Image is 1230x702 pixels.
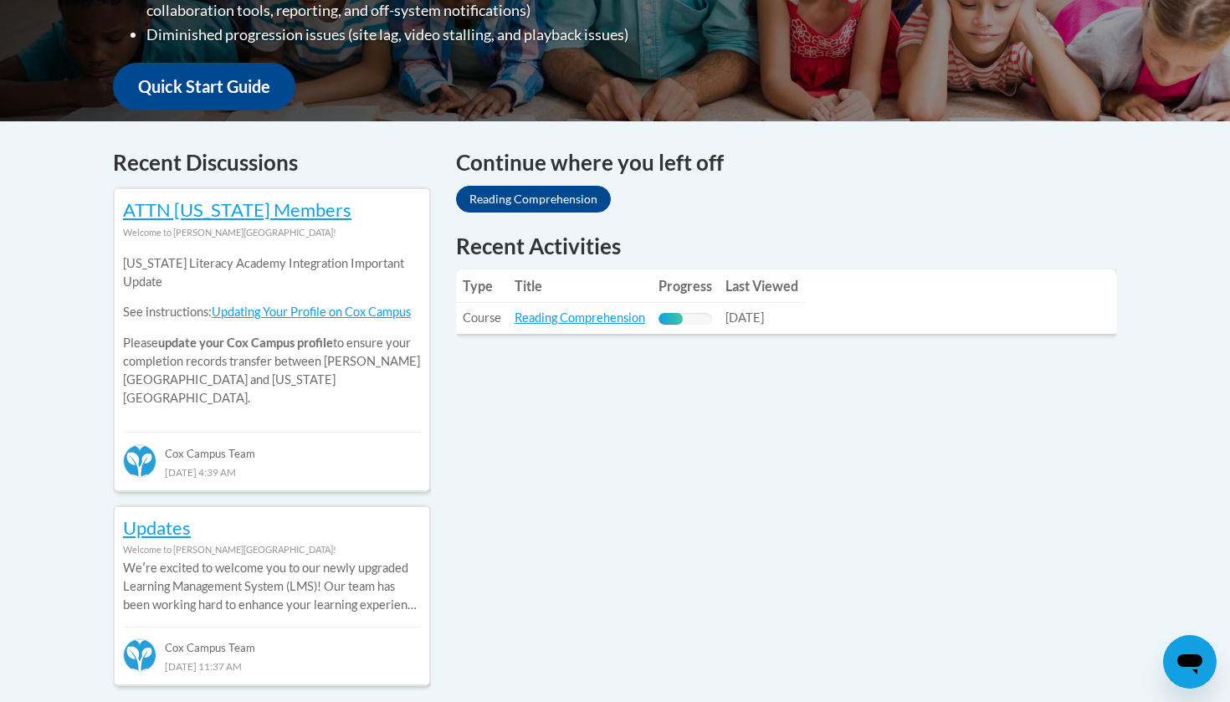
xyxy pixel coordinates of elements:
[123,541,421,559] div: Welcome to [PERSON_NAME][GEOGRAPHIC_DATA]!
[123,223,421,242] div: Welcome to [PERSON_NAME][GEOGRAPHIC_DATA]!
[123,638,156,672] img: Cox Campus Team
[456,186,611,213] a: Reading Comprehension
[456,231,1117,261] h1: Recent Activities
[123,303,421,321] p: See instructions:
[113,146,431,179] h4: Recent Discussions
[1163,635,1217,689] iframe: Button to launch messaging window
[508,269,652,303] th: Title
[652,269,719,303] th: Progress
[123,198,351,221] a: ATTN [US_STATE] Members
[212,305,411,319] a: Updating Your Profile on Cox Campus
[456,269,508,303] th: Type
[659,313,683,325] div: Progress, %
[123,242,421,420] div: Please to ensure your completion records transfer between [PERSON_NAME][GEOGRAPHIC_DATA] and [US_...
[123,516,191,539] a: Updates
[725,310,764,325] span: [DATE]
[719,269,805,303] th: Last Viewed
[123,627,421,657] div: Cox Campus Team
[123,432,421,462] div: Cox Campus Team
[463,310,501,325] span: Course
[123,254,421,291] p: [US_STATE] Literacy Academy Integration Important Update
[123,444,156,478] img: Cox Campus Team
[123,559,421,614] p: Weʹre excited to welcome you to our newly upgraded Learning Management System (LMS)! Our team has...
[456,146,1117,179] h4: Continue where you left off
[113,63,295,110] a: Quick Start Guide
[123,657,421,675] div: [DATE] 11:37 AM
[123,463,421,481] div: [DATE] 4:39 AM
[146,23,720,47] li: Diminished progression issues (site lag, video stalling, and playback issues)
[158,336,333,350] b: update your Cox Campus profile
[515,310,645,325] a: Reading Comprehension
